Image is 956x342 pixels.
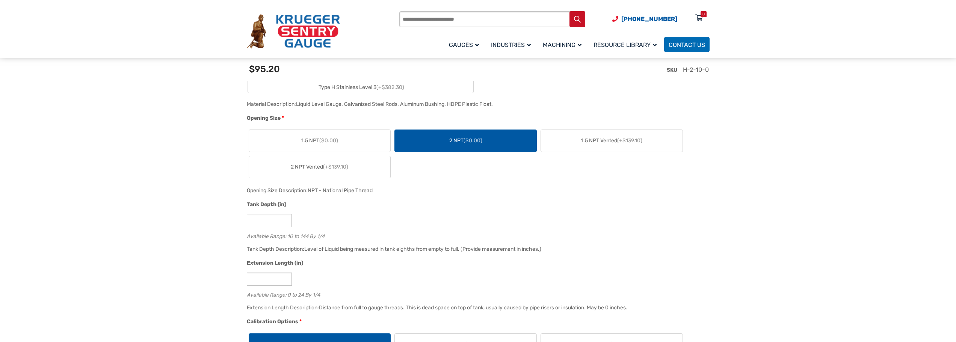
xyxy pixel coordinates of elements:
[612,14,677,24] a: Phone Number (920) 434-8860
[319,304,627,311] div: Distance from full to gauge threads. This is dead space on top of tank, usually caused by pipe ri...
[669,41,705,48] span: Contact Us
[621,15,677,23] span: [PHONE_NUMBER]
[247,115,281,121] span: Opening Size
[247,232,706,239] div: Available Range: 10 to 144 By 1/4
[594,41,657,48] span: Resource Library
[247,14,340,49] img: Krueger Sentry Gauge
[543,41,581,48] span: Machining
[376,84,404,90] span: (+$382.30)
[247,101,296,107] span: Material Description:
[449,137,482,145] span: 2 NPT
[247,290,706,297] div: Available Range: 0 to 24 By 1/4
[491,41,531,48] span: Industries
[449,41,479,48] span: Gauges
[667,67,677,73] span: SKU
[247,201,286,208] span: Tank Depth (in)
[296,101,493,107] div: Liquid Level Gauge. Galvanized Steel Rods. Aluminum Bushing. HDPE Plastic Float.
[589,36,664,53] a: Resource Library
[617,137,642,144] span: (+$139.10)
[308,187,373,194] div: NPT - National Pipe Thread
[538,36,589,53] a: Machining
[301,137,338,145] span: 1.5 NPT
[323,164,348,170] span: (+$139.10)
[247,260,303,266] span: Extension Length (in)
[581,137,642,145] span: 1.5 NPT Vented
[282,114,284,122] abbr: required
[664,37,710,52] a: Contact Us
[247,246,304,252] span: Tank Depth Description:
[247,187,308,194] span: Opening Size Description:
[291,163,348,171] span: 2 NPT Vented
[444,36,486,53] a: Gauges
[702,11,705,17] div: 0
[304,246,541,252] div: Level of Liquid being measured in tank eighths from empty to full. (Provide measurement in inches.)
[299,318,302,325] abbr: required
[247,304,319,311] span: Extension Length Description:
[247,318,298,325] span: Calibration Options
[486,36,538,53] a: Industries
[683,66,709,73] span: H-2-10-0
[319,137,338,144] span: ($0.00)
[464,137,482,144] span: ($0.00)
